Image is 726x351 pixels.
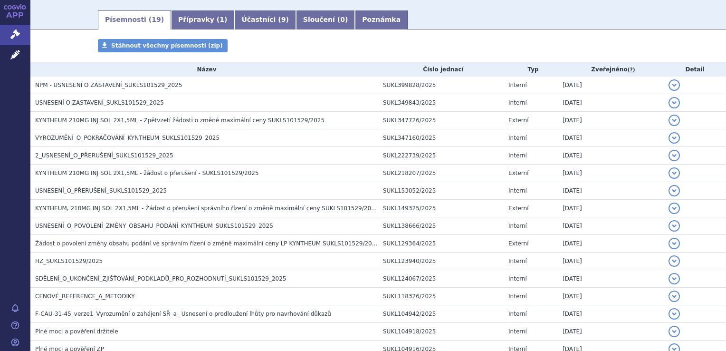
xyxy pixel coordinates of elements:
[669,326,680,337] button: detail
[669,273,680,284] button: detail
[378,270,504,288] td: SUKL124067/2025
[508,152,527,159] span: Interní
[669,150,680,161] button: detail
[558,182,664,200] td: [DATE]
[35,170,259,176] span: KYNTHEUM 210MG INJ SOL 2X1,5ML - žádost o přerušení - SUKLS101529/2025
[669,203,680,214] button: detail
[378,323,504,341] td: SUKL104918/2025
[669,115,680,126] button: detail
[220,16,224,23] span: 1
[35,117,325,124] span: KYNTHEUM 210MG INJ SOL 2X1,5ML - Zpětvzetí žádosti o změně maximální ceny SUKLS101529/2025
[558,200,664,217] td: [DATE]
[558,270,664,288] td: [DATE]
[558,253,664,270] td: [DATE]
[35,205,378,212] span: KYNTHEUM, 210MG INJ SOL 2X1,5ML - Žádost o přerušení správního řízení o změně maximální ceny SUKL...
[508,275,527,282] span: Interní
[558,77,664,94] td: [DATE]
[35,258,103,264] span: HZ_SUKLS101529/2025
[508,117,528,124] span: Externí
[508,240,528,247] span: Externí
[378,62,504,77] th: Číslo jednací
[508,135,527,141] span: Interní
[35,152,173,159] span: 2_USNESENÍ_O_PŘERUŠENÍ_SUKLS101529_2025
[98,39,228,52] a: Stáhnout všechny písemnosti (zip)
[152,16,161,23] span: 19
[35,293,135,300] span: CENOVÉ_REFERENCE_A_METODIKY
[35,99,164,106] span: USNESENÍ O ZASTAVENÍ_SUKLS101529_2025
[669,255,680,267] button: detail
[558,112,664,129] td: [DATE]
[35,223,273,229] span: USNESENÍ_O_POVOLENÍ_ZMĚNY_OBSAHU_PODÁNÍ_KYNTHEUM_SUKLS101529_2025
[669,132,680,144] button: detail
[558,305,664,323] td: [DATE]
[558,147,664,165] td: [DATE]
[234,10,296,29] a: Účastníci (9)
[558,94,664,112] td: [DATE]
[35,328,118,335] span: Plné moci a pověření držitele
[171,10,234,29] a: Přípravky (1)
[340,16,345,23] span: 0
[378,217,504,235] td: SUKL138666/2025
[35,135,220,141] span: VYROZUMĚNÍ_O_POKRAČOVÁNÍ_KYNTHEUM_SUKLS101529_2025
[296,10,355,29] a: Sloučení (0)
[35,187,167,194] span: USNESENÍ_O_PŘERUŠENÍ_SUKLS101529_2025
[35,311,331,317] span: F-CAU-31-45_verze1_Vyrozumění o zahájení SŘ_a_ Usnesení o prodloužení lhůty pro navrhování důkazů
[35,275,286,282] span: SDĚLENÍ_O_UKONČENÍ_ZJIŠŤOVÁNÍ_PODKLADŮ_PRO_ROZHODNUTÍ_SUKLS101529_2025
[558,62,664,77] th: Zveřejněno
[508,258,527,264] span: Interní
[378,94,504,112] td: SUKL349843/2025
[558,288,664,305] td: [DATE]
[508,170,528,176] span: Externí
[378,200,504,217] td: SUKL149325/2025
[98,10,171,29] a: Písemnosti (19)
[558,235,664,253] td: [DATE]
[558,323,664,341] td: [DATE]
[558,165,664,182] td: [DATE]
[30,62,378,77] th: Název
[558,129,664,147] td: [DATE]
[669,308,680,320] button: detail
[378,182,504,200] td: SUKL153052/2025
[669,167,680,179] button: detail
[378,77,504,94] td: SUKL399828/2025
[669,185,680,196] button: detail
[281,16,286,23] span: 9
[378,165,504,182] td: SUKL218207/2025
[35,240,379,247] span: Žádost o povolení změny obsahu podání ve správním řízení o změně maximální ceny LP KYNTHEUM SUKLS...
[508,99,527,106] span: Interní
[508,223,527,229] span: Interní
[378,305,504,323] td: SUKL104942/2025
[35,82,182,88] span: NPM - USNESENÍ O ZASTAVENÍ_SUKLS101529_2025
[508,311,527,317] span: Interní
[508,205,528,212] span: Externí
[504,62,558,77] th: Typ
[355,10,408,29] a: Poznámka
[378,129,504,147] td: SUKL347160/2025
[508,328,527,335] span: Interní
[669,97,680,108] button: detail
[669,238,680,249] button: detail
[558,217,664,235] td: [DATE]
[508,187,527,194] span: Interní
[669,220,680,232] button: detail
[508,82,527,88] span: Interní
[378,235,504,253] td: SUKL129364/2025
[508,293,527,300] span: Interní
[669,79,680,91] button: detail
[628,67,635,73] abbr: (?)
[664,62,726,77] th: Detail
[378,288,504,305] td: SUKL118326/2025
[378,112,504,129] td: SUKL347726/2025
[111,42,223,49] span: Stáhnout všechny písemnosti (zip)
[378,253,504,270] td: SUKL123940/2025
[378,147,504,165] td: SUKL222739/2025
[669,291,680,302] button: detail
